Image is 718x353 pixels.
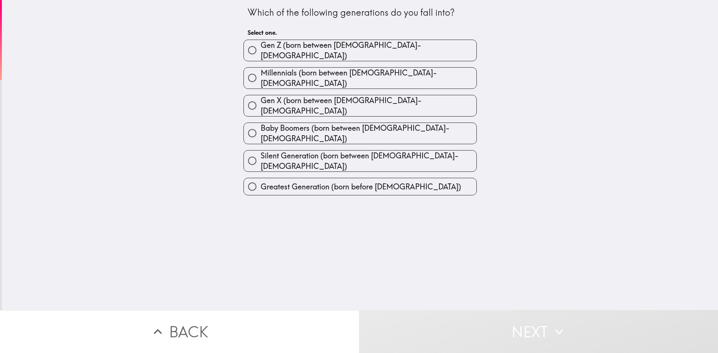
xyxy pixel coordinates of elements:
[244,151,476,171] button: Silent Generation (born between [DEMOGRAPHIC_DATA]-[DEMOGRAPHIC_DATA])
[248,28,473,37] h6: Select one.
[244,95,476,116] button: Gen X (born between [DEMOGRAPHIC_DATA]-[DEMOGRAPHIC_DATA])
[261,123,476,144] span: Baby Boomers (born between [DEMOGRAPHIC_DATA]-[DEMOGRAPHIC_DATA])
[359,310,718,353] button: Next
[261,182,461,192] span: Greatest Generation (born before [DEMOGRAPHIC_DATA])
[248,6,473,19] div: Which of the following generations do you fall into?
[261,151,476,171] span: Silent Generation (born between [DEMOGRAPHIC_DATA]-[DEMOGRAPHIC_DATA])
[261,95,476,116] span: Gen X (born between [DEMOGRAPHIC_DATA]-[DEMOGRAPHIC_DATA])
[261,40,476,61] span: Gen Z (born between [DEMOGRAPHIC_DATA]-[DEMOGRAPHIC_DATA])
[244,40,476,61] button: Gen Z (born between [DEMOGRAPHIC_DATA]-[DEMOGRAPHIC_DATA])
[244,123,476,144] button: Baby Boomers (born between [DEMOGRAPHIC_DATA]-[DEMOGRAPHIC_DATA])
[244,178,476,195] button: Greatest Generation (born before [DEMOGRAPHIC_DATA])
[244,68,476,89] button: Millennials (born between [DEMOGRAPHIC_DATA]-[DEMOGRAPHIC_DATA])
[261,68,476,89] span: Millennials (born between [DEMOGRAPHIC_DATA]-[DEMOGRAPHIC_DATA])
